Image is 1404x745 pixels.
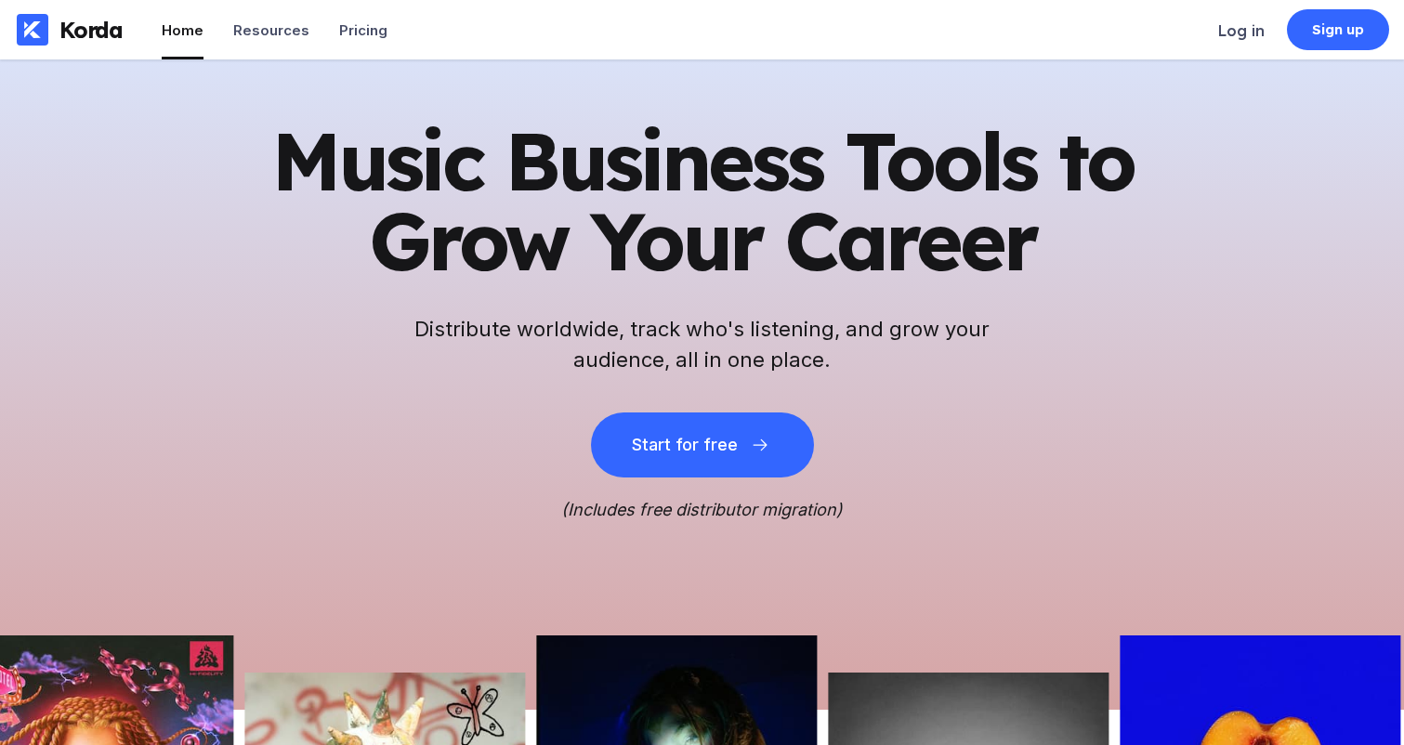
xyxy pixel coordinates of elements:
[162,21,203,39] div: Home
[1218,21,1265,40] div: Log in
[405,314,1000,375] h2: Distribute worldwide, track who's listening, and grow your audience, all in one place.
[247,121,1158,281] h1: Music Business Tools to Grow Your Career
[233,21,309,39] div: Resources
[632,436,738,454] div: Start for free
[1287,9,1389,50] a: Sign up
[1312,20,1365,39] div: Sign up
[59,16,123,44] div: Korda
[339,21,387,39] div: Pricing
[591,412,814,477] button: Start for free
[561,500,843,519] i: (Includes free distributor migration)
